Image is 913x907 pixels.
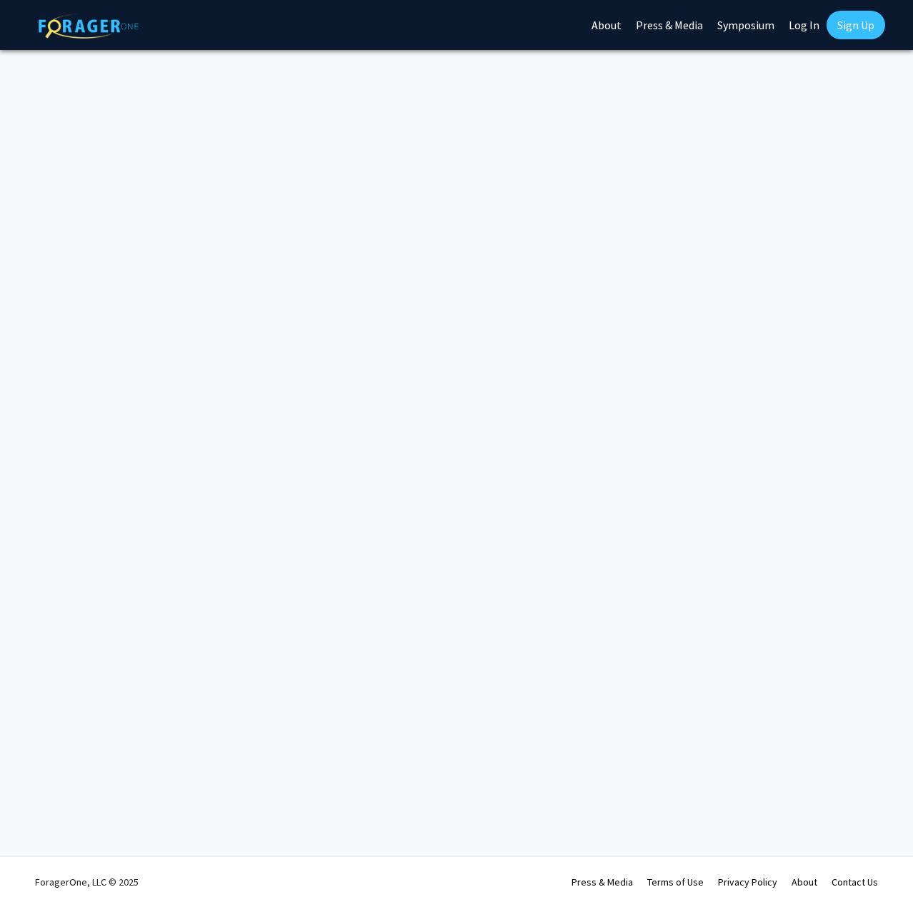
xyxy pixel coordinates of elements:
a: Terms of Use [647,876,704,888]
a: Sign Up [827,11,885,39]
div: ForagerOne, LLC © 2025 [35,857,139,907]
a: Contact Us [832,876,878,888]
a: Press & Media [572,876,633,888]
img: ForagerOne Logo [39,14,139,39]
a: About [792,876,817,888]
a: Privacy Policy [718,876,777,888]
